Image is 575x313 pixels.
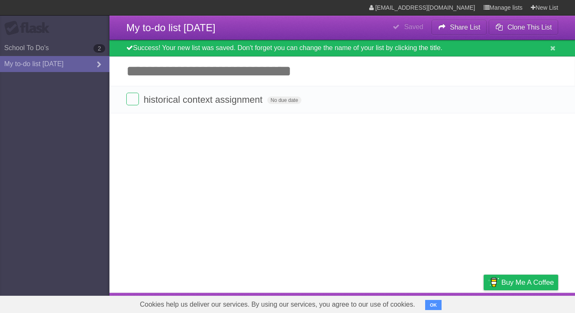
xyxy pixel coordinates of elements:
[399,295,434,311] a: Developers
[109,40,575,56] div: Success! Your new list was saved. Don't forget you can change the name of your list by clicking t...
[126,22,216,33] span: My to-do list [DATE]
[144,94,264,105] span: historical context assignment
[488,275,499,289] img: Buy me a coffee
[4,21,55,36] div: Flask
[505,295,558,311] a: Suggest a feature
[126,93,139,105] label: Done
[444,295,463,311] a: Terms
[484,275,558,290] a: Buy me a coffee
[450,24,480,31] b: Share List
[425,300,442,310] button: OK
[93,44,105,53] b: 2
[267,96,301,104] span: No due date
[501,275,554,290] span: Buy me a coffee
[473,295,495,311] a: Privacy
[489,20,558,35] button: Clone This List
[404,23,423,30] b: Saved
[507,24,552,31] b: Clone This List
[372,295,389,311] a: About
[431,20,487,35] button: Share List
[131,296,423,313] span: Cookies help us deliver our services. By using our services, you agree to our use of cookies.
